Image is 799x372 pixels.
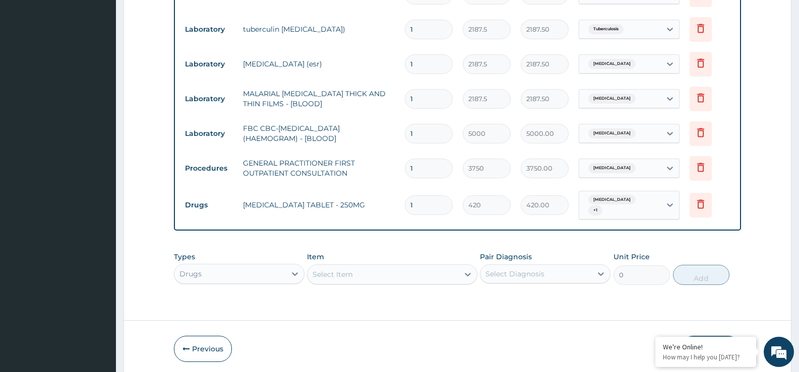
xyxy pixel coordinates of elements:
td: tuberculin [MEDICAL_DATA]) [238,19,400,39]
span: [MEDICAL_DATA] [588,163,636,173]
div: We're Online! [663,342,749,351]
td: MALARIAL [MEDICAL_DATA] THICK AND THIN FILMS - [BLOOD] [238,84,400,114]
span: [MEDICAL_DATA] [588,59,636,69]
p: How may I help you today? [663,353,749,361]
label: Unit Price [613,252,650,262]
textarea: Type your message and hit 'Enter' [5,257,192,292]
label: Types [174,253,195,261]
img: d_794563401_company_1708531726252_794563401 [19,50,41,76]
button: Previous [174,336,232,362]
td: [MEDICAL_DATA] (esr) [238,54,400,74]
span: We're online! [58,118,139,219]
div: Minimize live chat window [165,5,190,29]
div: Select Diagnosis [485,269,544,279]
span: Tuberculosis [588,24,624,34]
label: Item [307,252,324,262]
td: Drugs [180,196,238,214]
td: Laboratory [180,55,238,73]
td: Procedures [180,159,238,178]
td: Laboratory [180,124,238,143]
span: [MEDICAL_DATA] [588,128,636,138]
span: [MEDICAL_DATA] [588,94,636,104]
td: [MEDICAL_DATA] TABLET - 250MG [238,195,400,215]
td: GENERAL PRACTITIONER FIRST OUTPATIENT CONSULTATION [238,153,400,183]
div: Drugs [179,269,202,279]
button: Add [673,265,729,285]
label: Pair Diagnosis [480,252,532,262]
div: Chat with us now [52,56,169,69]
span: + 1 [588,205,602,215]
td: Laboratory [180,90,238,108]
span: [MEDICAL_DATA] [588,195,636,205]
div: Select Item [313,269,353,279]
td: FBC CBC-[MEDICAL_DATA] (HAEMOGRAM) - [BLOOD] [238,118,400,148]
button: Submit [681,336,741,362]
td: Laboratory [180,20,238,39]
